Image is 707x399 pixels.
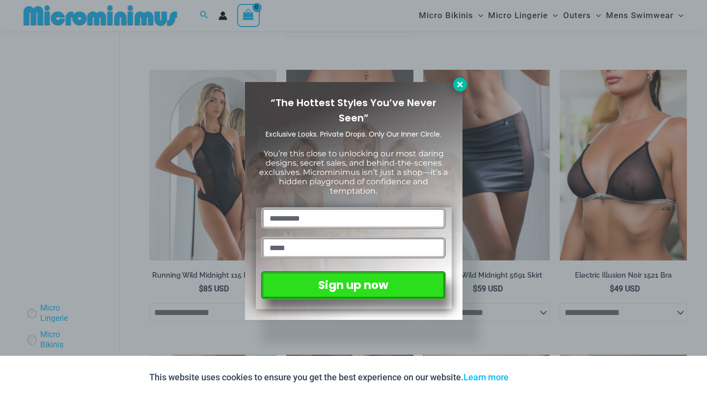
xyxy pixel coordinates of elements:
[266,129,441,139] span: Exclusive Looks. Private Drops. Only Our Inner Circle.
[516,366,558,389] button: Accept
[259,149,448,196] span: You’re this close to unlocking our most daring designs, secret sales, and behind-the-scenes exclu...
[463,372,509,382] a: Learn more
[149,370,509,385] p: This website uses cookies to ensure you get the best experience on our website.
[271,96,436,125] span: “The Hottest Styles You’ve Never Seen”
[453,78,467,91] button: Close
[261,271,445,299] button: Sign up now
